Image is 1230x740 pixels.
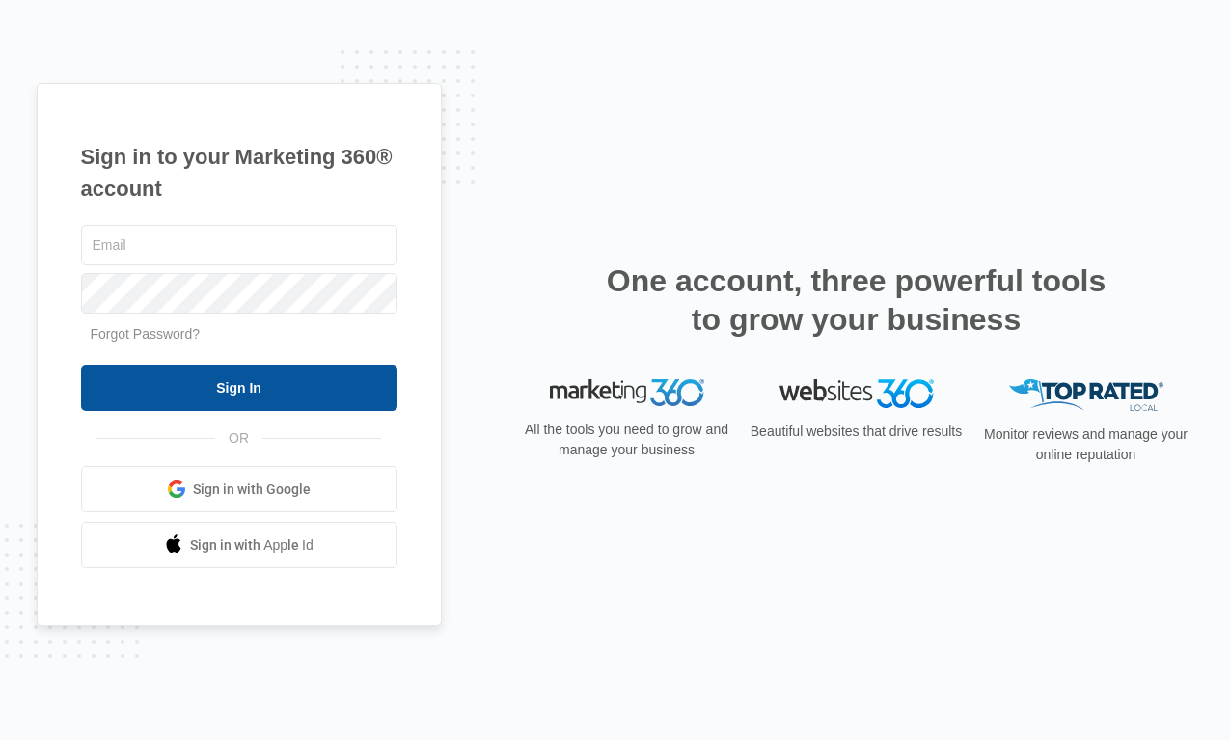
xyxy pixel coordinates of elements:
img: Top Rated Local [1009,379,1163,411]
p: Beautiful websites that drive results [749,422,965,442]
a: Forgot Password? [91,326,201,342]
p: Monitor reviews and manage your online reputation [978,425,1194,465]
p: All the tools you need to grow and manage your business [519,420,735,460]
img: Marketing 360 [550,379,704,406]
span: Sign in with Google [193,480,311,500]
input: Email [81,225,397,265]
input: Sign In [81,365,397,411]
span: Sign in with Apple Id [190,535,314,556]
h2: One account, three powerful tools to grow your business [601,261,1112,339]
h1: Sign in to your Marketing 360® account [81,141,397,205]
img: Websites 360 [779,379,934,407]
a: Sign in with Google [81,466,397,512]
a: Sign in with Apple Id [81,522,397,568]
span: OR [215,428,262,449]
